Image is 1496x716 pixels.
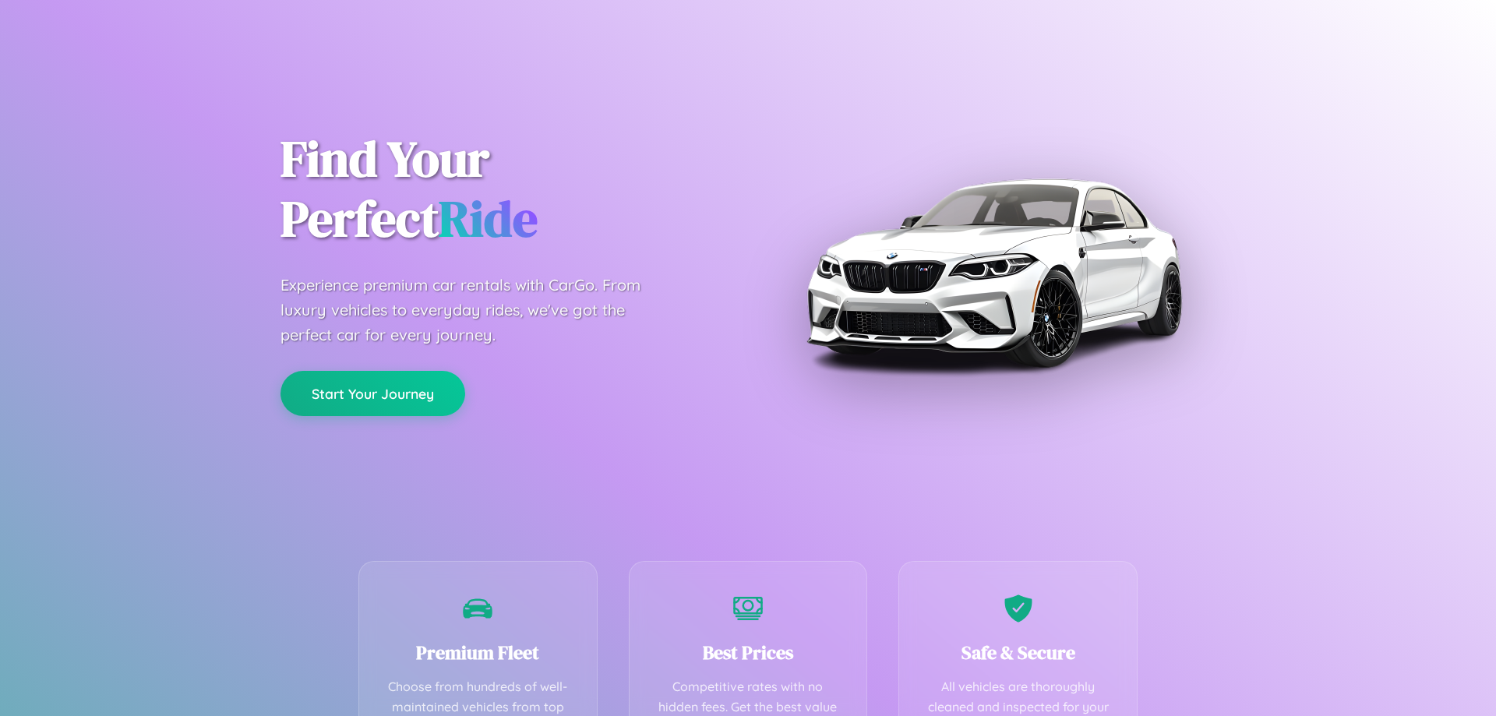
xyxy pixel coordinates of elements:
[280,371,465,416] button: Start Your Journey
[653,640,844,665] h3: Best Prices
[280,129,725,249] h1: Find Your Perfect
[923,640,1113,665] h3: Safe & Secure
[280,273,670,347] p: Experience premium car rentals with CarGo. From luxury vehicles to everyday rides, we've got the ...
[439,185,538,252] span: Ride
[383,640,573,665] h3: Premium Fleet
[799,78,1188,467] img: Premium BMW car rental vehicle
